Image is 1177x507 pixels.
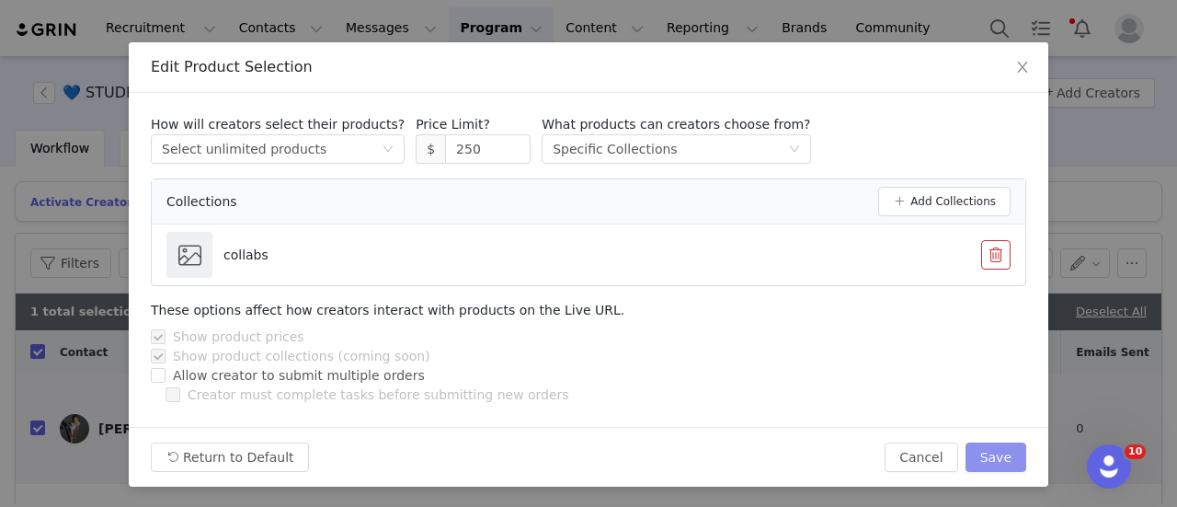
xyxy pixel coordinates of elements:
span: 10 [1125,444,1146,459]
span: These options affect how creators interact with products on the Live URL. [151,303,624,317]
button: Cancel [885,443,957,472]
span: Collections [166,192,237,212]
span: Creator must complete tasks before submitting new orders [180,387,577,402]
i: icon: close [1015,60,1030,75]
iframe: Intercom live chat [1087,444,1131,489]
span: $ [416,134,445,164]
i: icon: down [383,144,394,156]
p: Price Limit? [416,115,531,134]
span: Show product prices [166,329,312,344]
p: What products can creators choose from? [542,115,810,134]
input: Required [446,135,530,163]
button: Add Collections [878,187,1011,216]
button: Save [966,443,1026,472]
i: icon: down [789,144,800,156]
div: Specific Collections [553,135,677,163]
div: Select unlimited products [162,135,326,163]
button: Return to Default [151,443,309,472]
button: Close [997,42,1048,94]
span: Allow creator to submit multiple orders [166,368,432,383]
p: How will creators select their products? [151,115,405,134]
p: collabs [223,246,269,265]
span: Show product collections (coming soon) [166,349,438,363]
div: Edit Product Selection [151,57,1026,77]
